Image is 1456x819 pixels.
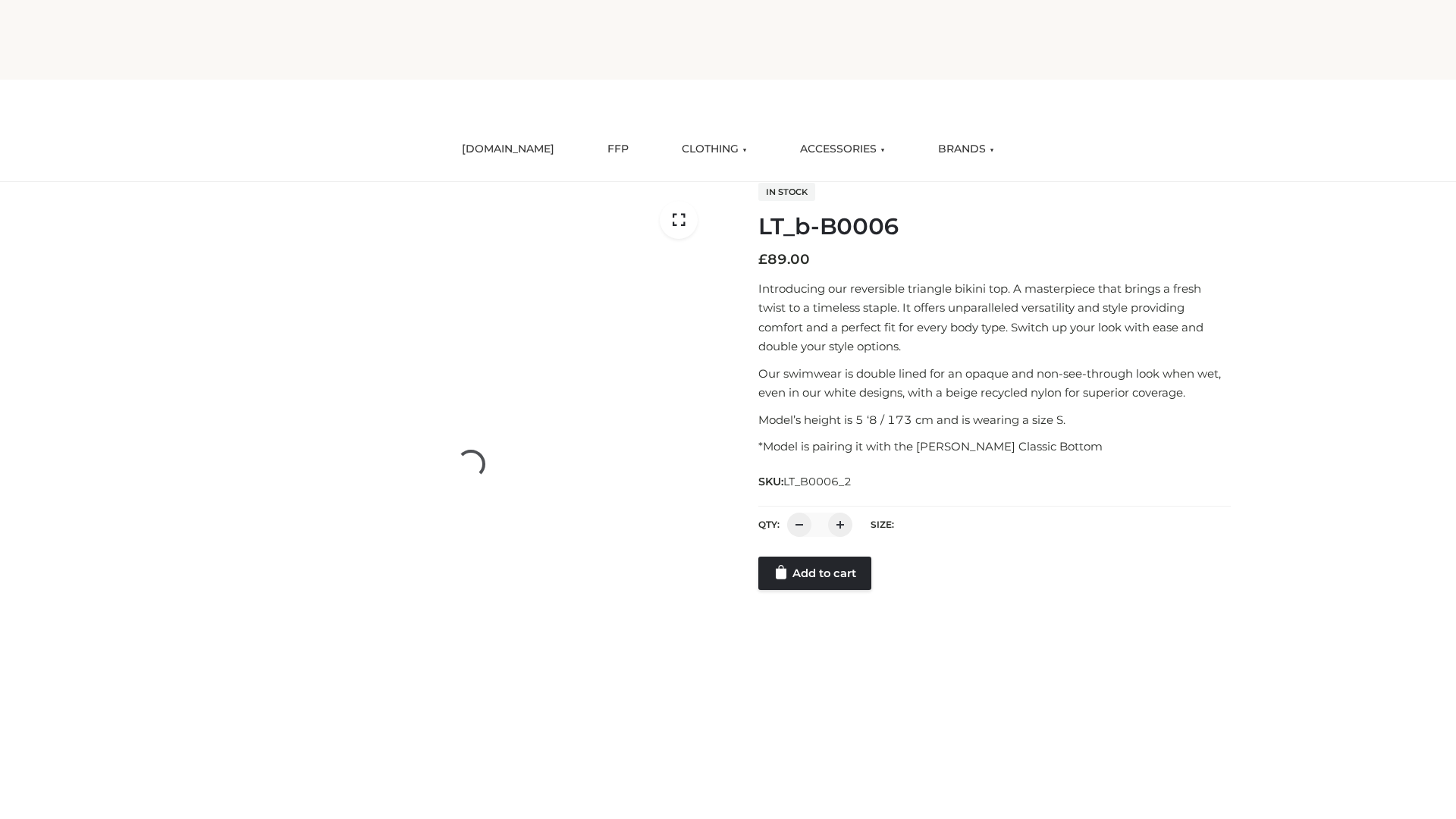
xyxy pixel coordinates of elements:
label: QTY: [758,519,780,530]
p: Our swimwear is double lined for an opaque and non-see-through look when wet, even in our white d... [758,364,1231,403]
a: FFP [596,133,640,166]
span: SKU: [758,472,853,491]
a: CLOTHING [670,133,758,166]
label: Size: [871,519,894,530]
span: £ [758,251,767,268]
span: In stock [758,183,815,201]
a: BRANDS [927,133,1006,166]
a: [DOMAIN_NAME] [450,133,566,166]
a: Add to cart [758,557,871,590]
p: Introducing our reversible triangle bikini top. A masterpiece that brings a fresh twist to a time... [758,279,1231,356]
p: *Model is pairing it with the [PERSON_NAME] Classic Bottom [758,437,1231,457]
a: ACCESSORIES [789,133,896,166]
bdi: 89.00 [758,251,810,268]
h1: LT_b-B0006 [758,213,1231,240]
span: LT_B0006_2 [783,475,852,488]
p: Model’s height is 5 ‘8 / 173 cm and is wearing a size S. [758,410,1231,430]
